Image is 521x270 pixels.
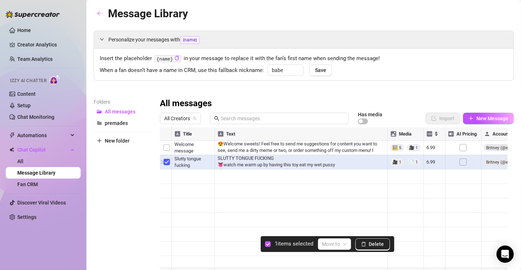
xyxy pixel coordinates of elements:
[426,113,460,124] button: Import
[315,67,326,73] span: Save
[6,11,60,18] img: logo-BBDzfeDw.svg
[9,147,14,152] img: Chat Copilot
[463,113,514,124] button: New Message
[369,241,384,247] span: Delete
[214,116,219,121] span: search
[497,246,514,263] div: Open Intercom Messenger
[17,27,31,33] a: Home
[17,200,66,206] a: Discover Viral Videos
[105,109,135,114] span: All messages
[17,39,75,50] a: Creator Analytics
[49,75,60,85] img: AI Chatter
[361,242,366,247] span: delete
[17,56,53,62] a: Team Analytics
[100,54,508,63] span: Insert the placeholder in your message to replace it with the fan’s first name when sending the m...
[17,103,31,108] a: Setup
[108,36,508,44] span: Personalize your messages with
[17,214,36,220] a: Settings
[105,120,128,126] span: premades
[17,130,68,141] span: Automations
[175,56,179,60] span: copy
[309,64,332,76] button: Save
[355,238,390,250] button: Delete
[100,66,264,75] span: When a fan doesn’t have a name in CRM, use this fallback nickname:
[476,116,508,121] span: New Message
[180,36,200,44] span: {name}
[17,181,38,187] a: Fan CRM
[17,158,23,164] a: All
[468,116,473,121] span: plus
[10,77,46,84] span: Izzy AI Chatter
[17,170,55,176] a: Message Library
[108,5,188,22] article: Message Library
[97,138,102,143] span: plus
[193,116,197,121] span: team
[105,138,130,144] span: New folder
[97,109,102,114] span: folder-open
[94,106,151,117] button: All messages
[175,56,179,61] button: Click to Copy
[358,112,382,117] article: Has media
[17,91,36,97] a: Content
[221,114,345,122] input: Search messages
[94,98,151,106] article: Folders
[9,132,15,138] span: thunderbolt
[97,121,102,126] span: folder
[160,98,212,109] h3: All messages
[164,113,197,124] span: All Creators
[100,37,104,41] span: expanded
[94,117,151,129] button: premades
[154,55,181,63] code: {name}
[17,144,68,156] span: Chat Copilot
[17,114,54,120] a: Chat Monitoring
[275,240,314,248] article: 1 items selected
[94,135,151,147] button: New folder
[97,11,102,16] span: arrow-left
[94,31,513,48] div: Personalize your messages with{name}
